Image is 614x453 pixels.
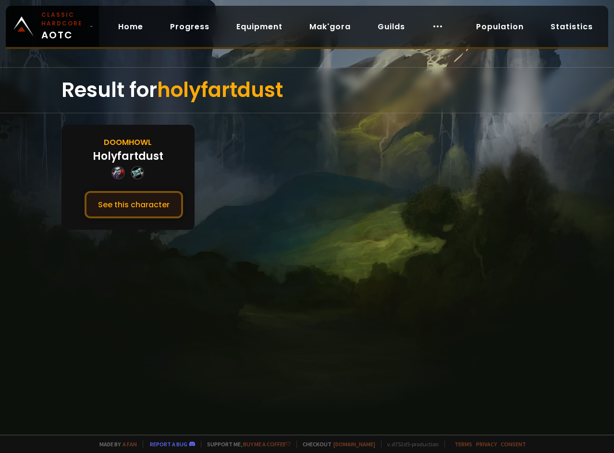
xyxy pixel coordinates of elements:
[157,76,283,104] span: holyfartdust
[454,441,472,448] a: Terms
[370,17,413,36] a: Guilds
[104,136,152,148] div: Doomhowl
[93,148,163,164] div: Holyfartdust
[41,11,86,28] small: Classic Hardcore
[333,441,375,448] a: [DOMAIN_NAME]
[123,441,137,448] a: a fan
[61,68,553,113] div: Result for
[150,441,187,448] a: Report a bug
[243,441,291,448] a: Buy me a coffee
[85,191,183,218] button: See this character
[201,441,291,448] span: Support me,
[476,441,497,448] a: Privacy
[41,11,86,42] span: AOTC
[94,441,137,448] span: Made by
[162,17,217,36] a: Progress
[381,441,439,448] span: v. d752d5 - production
[302,17,358,36] a: Mak'gora
[543,17,601,36] a: Statistics
[468,17,531,36] a: Population
[296,441,375,448] span: Checkout
[501,441,526,448] a: Consent
[6,6,99,47] a: Classic HardcoreAOTC
[111,17,151,36] a: Home
[229,17,290,36] a: Equipment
